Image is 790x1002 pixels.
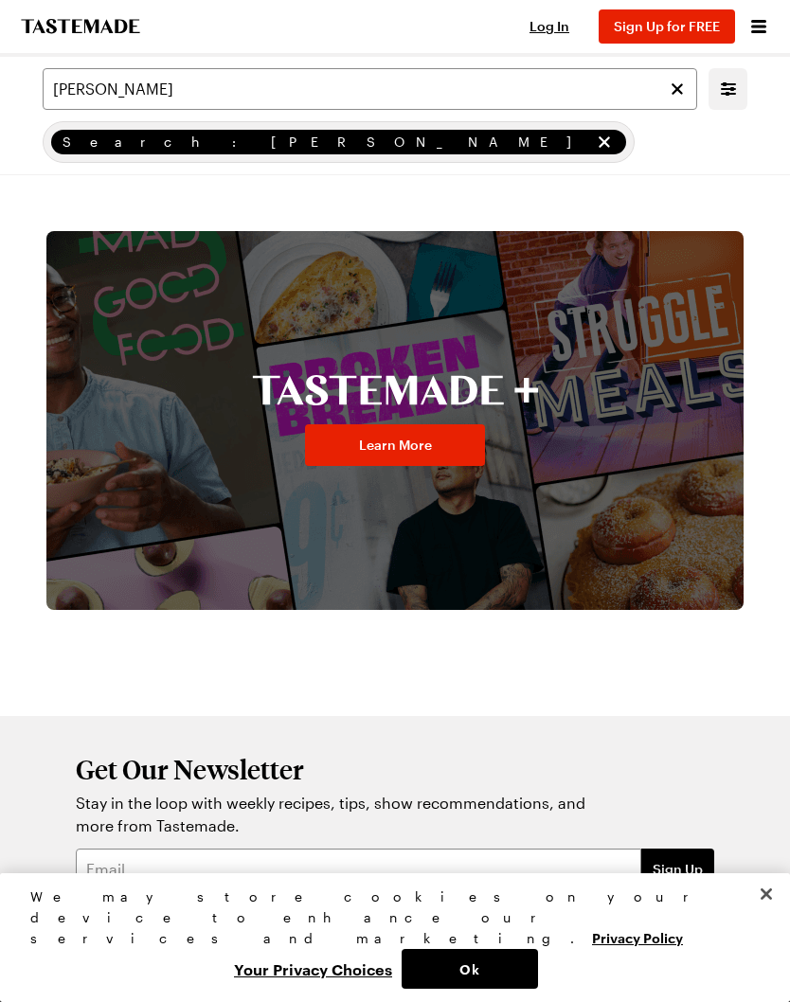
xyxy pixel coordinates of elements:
p: Stay in the loop with weekly recipes, tips, show recommendations, and more from Tastemade. [76,792,597,837]
span: Sign Up [653,860,703,879]
button: Log In [512,17,587,36]
span: Sign Up for FREE [614,18,720,34]
button: Mobile filters [716,77,741,101]
div: Privacy [30,886,744,989]
h2: Get Our Newsletter [76,754,597,784]
button: Open menu [746,14,771,39]
span: Learn More [359,436,432,455]
button: Your Privacy Choices [224,949,402,989]
img: Tastemade Plus Logo Banner [252,375,539,405]
div: We may store cookies on your device to enhance our services and marketing. [30,886,744,949]
span: Log In [530,18,569,34]
a: Learn More [305,424,485,466]
span: Search: [PERSON_NAME] [63,132,590,152]
a: More information about your privacy, opens in a new tab [592,928,683,946]
button: Close [745,873,787,915]
button: Ok [402,949,538,989]
button: Sign Up for FREE [599,9,735,44]
button: Clear search [667,79,688,99]
a: To Tastemade Home Page [19,19,142,34]
input: Email [76,849,641,890]
button: remove Search: Gordon ramsay [594,132,615,152]
button: Sign Up [641,849,714,890]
